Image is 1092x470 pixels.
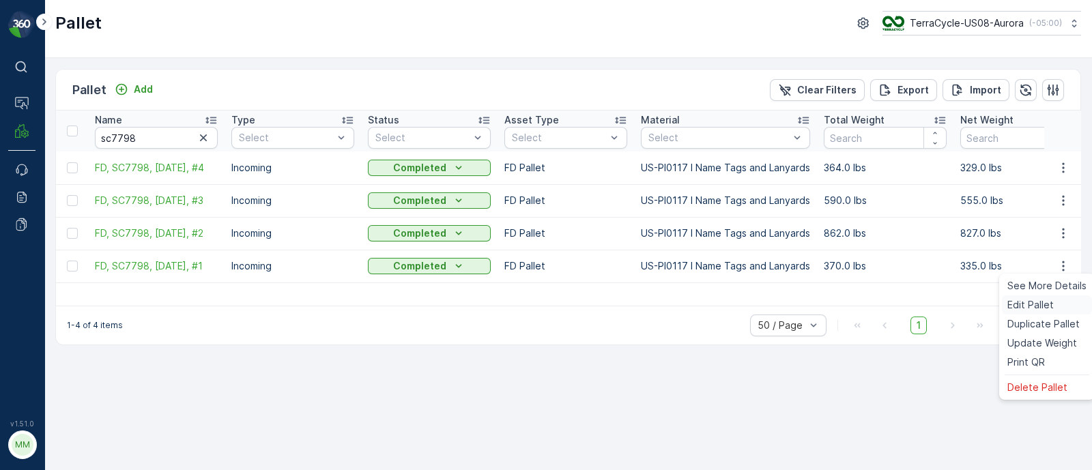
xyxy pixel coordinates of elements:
span: FD, SC7798, [DATE], #1 [95,259,218,273]
p: Import [970,83,1001,97]
p: Clear Filters [797,83,857,97]
button: TerraCycle-US08-Aurora(-05:00) [882,11,1081,35]
a: Edit Pallet [1002,295,1092,314]
input: Search [960,127,1083,149]
span: Duplicate Pallet [1007,317,1080,331]
p: FD Pallet [504,226,627,240]
span: FD, SC7798, [DATE], #2 [95,226,218,240]
p: FD Pallet [504,161,627,175]
span: Print QR [1007,355,1045,369]
button: Completed [368,225,491,241]
p: Asset Type [504,113,559,127]
p: US-PI0117 I Name Tags and Lanyards [641,226,810,240]
p: Incoming [231,161,354,175]
p: 329.0 lbs [960,161,1083,175]
button: Import [943,79,1009,101]
a: FD, SC7798, 08/28/25, #2 [95,226,218,240]
p: Incoming [231,194,354,207]
button: Clear Filters [770,79,865,101]
p: Incoming [231,259,354,273]
p: Select [239,131,333,145]
input: Search [824,127,947,149]
p: 862.0 lbs [824,226,947,240]
a: FD, SC7798, 08/28/25, #3 [95,194,218,207]
p: FD Pallet [504,259,627,273]
a: Duplicate Pallet [1002,314,1092,334]
a: FD, SC7798, 08/28/25, #1 [95,259,218,273]
p: Select [648,131,789,145]
p: US-PI0117 I Name Tags and Lanyards [641,194,810,207]
p: Export [897,83,929,97]
p: Status [368,113,399,127]
span: 1 [910,317,927,334]
div: Toggle Row Selected [67,261,78,271]
p: ( -05:00 ) [1029,18,1062,29]
p: Pallet [72,80,106,100]
span: Delete Pallet [1007,381,1067,394]
div: Toggle Row Selected [67,162,78,173]
button: Completed [368,258,491,274]
div: MM [12,434,33,456]
p: Type [231,113,255,127]
a: FD, SC7798, 08/28/25, #4 [95,161,218,175]
p: US-PI0117 I Name Tags and Lanyards [641,161,810,175]
p: 370.0 lbs [824,259,947,273]
p: 335.0 lbs [960,259,1083,273]
input: Search [95,127,218,149]
p: Net Weight [960,113,1014,127]
p: Name [95,113,122,127]
div: Toggle Row Selected [67,228,78,239]
span: v 1.51.0 [8,420,35,428]
p: 555.0 lbs [960,194,1083,207]
span: Edit Pallet [1007,298,1054,312]
img: image_ci7OI47.png [882,16,904,31]
p: Total Weight [824,113,885,127]
span: Update Weight [1007,336,1077,350]
p: 590.0 lbs [824,194,947,207]
p: Completed [393,226,446,240]
span: FD, SC7798, [DATE], #3 [95,194,218,207]
p: Completed [393,259,446,273]
p: Select [375,131,470,145]
span: See More Details [1007,279,1087,293]
p: 1-4 of 4 items [67,320,123,331]
button: Completed [368,160,491,176]
p: Select [512,131,606,145]
div: Toggle Row Selected [67,195,78,206]
p: Pallet [55,12,102,34]
p: 364.0 lbs [824,161,947,175]
button: Export [870,79,937,101]
p: Incoming [231,226,354,240]
p: Material [641,113,680,127]
p: TerraCycle-US08-Aurora [910,16,1024,30]
button: MM [8,430,35,459]
p: 827.0 lbs [960,226,1083,240]
span: FD, SC7798, [DATE], #4 [95,161,218,175]
p: FD Pallet [504,194,627,207]
p: Completed [393,161,446,175]
a: See More Details [1002,276,1092,295]
img: logo [8,11,35,38]
p: Add [134,83,153,96]
p: US-PI0117 I Name Tags and Lanyards [641,259,810,273]
button: Completed [368,192,491,209]
p: Completed [393,194,446,207]
button: Add [109,81,158,98]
